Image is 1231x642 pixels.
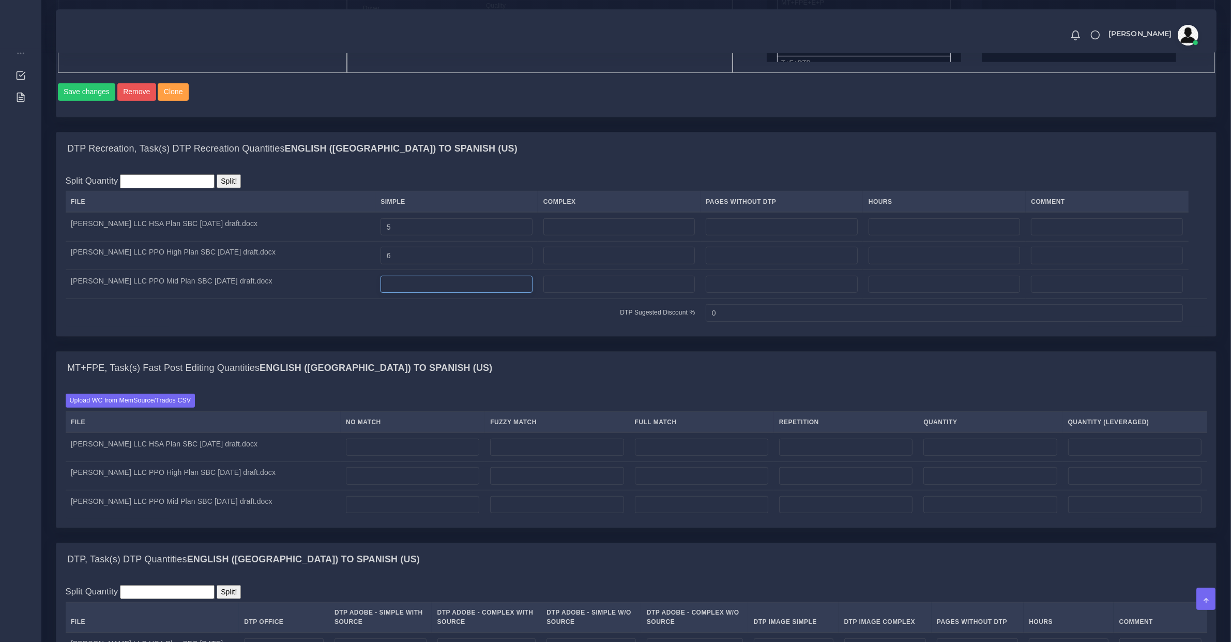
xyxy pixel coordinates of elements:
[341,412,485,433] th: No Match
[56,352,1216,385] div: MT+FPE, Task(s) Fast Post Editing QuantitiesEnglish ([GEOGRAPHIC_DATA]) TO Spanish (US)
[66,412,341,433] th: File
[56,166,1216,336] div: DTP Recreation, Task(s) DTP Recreation QuantitiesEnglish ([GEOGRAPHIC_DATA]) TO Spanish (US)
[1062,412,1207,433] th: Quantity (Leveraged)
[66,461,341,490] td: [PERSON_NAME] LLC PPO High Plan SBC [DATE] draft.docx
[541,602,642,633] th: DTP Adobe - Simple W/O Source
[56,384,1216,528] div: MT+FPE, Task(s) Fast Post Editing QuantitiesEnglish ([GEOGRAPHIC_DATA]) TO Spanish (US)
[863,191,1026,213] th: Hours
[918,412,1062,433] th: Quantity
[260,363,492,373] b: English ([GEOGRAPHIC_DATA]) TO Spanish (US)
[629,412,773,433] th: Full Match
[58,83,116,101] button: Save changes
[701,191,863,213] th: Pages Without DTP
[66,394,195,408] label: Upload WC from MemSource/Trados CSV
[66,212,375,241] td: [PERSON_NAME] LLC HSA Plan SBC [DATE] draft.docx
[839,602,931,633] th: DTP Image Complex
[1114,602,1207,633] th: Comment
[67,554,420,565] h4: DTP, Task(s) DTP Quantities
[239,602,329,633] th: DTP Office
[117,83,158,101] a: Remove
[217,174,241,188] input: Split!
[329,602,432,633] th: DTP Adobe - Simple With Source
[485,412,629,433] th: Fuzzy Match
[67,363,492,374] h4: MT+FPE, Task(s) Fast Post Editing Quantities
[932,602,1024,633] th: Pages Without DTP
[1103,25,1202,46] a: [PERSON_NAME]avatar
[774,412,918,433] th: Repetition
[1108,30,1172,37] span: [PERSON_NAME]
[158,83,190,101] a: Clone
[56,132,1216,166] div: DTP Recreation, Task(s) DTP Recreation QuantitiesEnglish ([GEOGRAPHIC_DATA]) TO Spanish (US)
[620,308,695,317] label: DTP Sugested Discount %
[217,585,241,599] input: Split!
[432,602,541,633] th: DTP Adobe - Complex With Source
[56,543,1216,576] div: DTP, Task(s) DTP QuantitiesEnglish ([GEOGRAPHIC_DATA]) TO Spanish (US)
[66,174,118,187] label: Split Quantity
[66,270,375,299] td: [PERSON_NAME] LLC PPO Mid Plan SBC [DATE] draft.docx
[538,191,701,213] th: Complex
[285,143,518,154] b: English ([GEOGRAPHIC_DATA]) TO Spanish (US)
[187,554,420,564] b: English ([GEOGRAPHIC_DATA]) TO Spanish (US)
[66,432,341,461] td: [PERSON_NAME] LLC HSA Plan SBC [DATE] draft.docx
[375,191,538,213] th: Simple
[158,83,189,101] button: Clone
[1024,602,1114,633] th: Hours
[67,143,518,155] h4: DTP Recreation, Task(s) DTP Recreation Quantities
[66,241,375,270] td: [PERSON_NAME] LLC PPO High Plan SBC [DATE] draft.docx
[66,191,375,213] th: File
[1026,191,1189,213] th: Comment
[66,585,118,598] label: Split Quantity
[66,490,341,519] td: [PERSON_NAME] LLC PPO Mid Plan SBC [DATE] draft.docx
[1178,25,1198,46] img: avatar
[641,602,748,633] th: DTP Adobe - Complex W/O Source
[117,83,156,101] button: Remove
[748,602,839,633] th: DTP Image Simple
[777,56,951,71] li: T+E+DTP
[66,602,239,633] th: File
